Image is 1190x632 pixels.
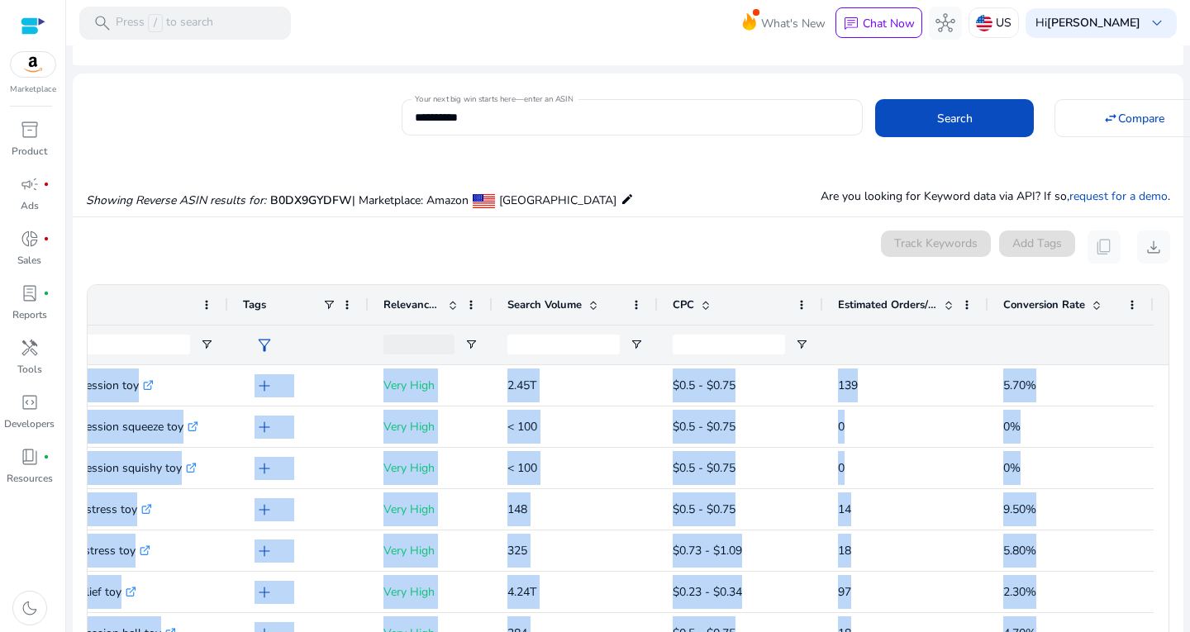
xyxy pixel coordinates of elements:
[11,52,55,77] img: amazon.svg
[41,534,150,568] p: squishy stress toy
[86,192,266,208] i: Showing Reverse ASIN results for:
[935,13,955,33] span: hub
[20,174,40,194] span: campaign
[507,460,537,476] span: < 100
[43,181,50,188] span: fiber_manual_record
[1003,419,1021,435] span: 0%
[673,460,735,476] span: $0.5 - $0.75
[7,471,53,486] p: Resources
[255,459,274,478] span: add
[41,451,197,485] p: decompression squishy toy
[1003,297,1085,312] span: Conversion Rate
[507,501,527,517] span: 148
[255,335,274,355] span: filter_alt
[673,501,735,517] span: $0.5 - $0.75
[929,7,962,40] button: hub
[795,338,808,351] button: Open Filter Menu
[1035,17,1140,29] p: Hi
[20,392,40,412] span: code_blocks
[875,99,1034,137] button: Search
[761,9,826,38] span: What's New
[20,229,40,249] span: donut_small
[838,419,845,435] span: 0
[255,582,274,602] span: add
[415,93,573,105] mat-label: Your next big win starts here—enter an ASIN
[673,419,735,435] span: $0.5 - $0.75
[464,338,478,351] button: Open Filter Menu
[838,460,845,476] span: 0
[383,410,478,444] p: Very High
[1144,237,1164,257] span: download
[20,447,40,467] span: book_4
[255,417,274,437] span: add
[838,378,858,393] span: 139
[20,283,40,303] span: lab_profile
[673,543,742,558] span: $0.73 - $1.09
[673,297,694,312] span: CPC
[1103,111,1118,126] mat-icon: swap_horiz
[41,410,198,444] p: decompression squeeze toy
[20,120,40,140] span: inventory_2
[4,416,55,431] p: Developers
[937,110,973,127] span: Search
[821,188,1170,205] p: Are you looking for Keyword data via API? If so, .
[835,7,922,39] button: chatChat Now
[507,543,527,558] span: 325
[1003,501,1036,517] span: 9.50%
[148,14,163,32] span: /
[1047,15,1140,31] b: [PERSON_NAME]
[116,14,213,32] p: Press to search
[1118,110,1164,127] span: Compare
[12,144,47,159] p: Product
[41,368,154,402] p: decompression toy
[43,290,50,297] span: fiber_manual_record
[1147,13,1167,33] span: keyboard_arrow_down
[20,338,40,358] span: handyman
[630,338,643,351] button: Open Filter Menu
[383,534,478,568] p: Very High
[838,584,851,600] span: 97
[1003,378,1036,393] span: 5.70%
[843,16,859,32] span: chat
[621,189,634,209] mat-icon: edit
[10,83,56,96] p: Marketplace
[976,15,992,31] img: us.svg
[383,451,478,485] p: Very High
[838,543,851,558] span: 18
[996,8,1011,37] p: US
[255,376,274,396] span: add
[838,501,851,517] span: 14
[838,297,937,312] span: Estimated Orders/Month
[255,541,274,561] span: add
[270,192,352,208] span: B0DX9GYDFW
[352,192,469,208] span: | Marketplace: Amazon
[1003,543,1036,558] span: 5.80%
[499,192,616,208] span: [GEOGRAPHIC_DATA]
[93,13,112,33] span: search
[255,500,274,520] span: add
[12,307,47,322] p: Reports
[507,378,536,393] span: 2.45T
[507,335,620,354] input: Search Volume Filter Input
[383,297,441,312] span: Relevance Score
[1137,230,1170,264] button: download
[43,235,50,242] span: fiber_manual_record
[673,584,742,600] span: $0.23 - $0.34
[383,492,478,526] p: Very High
[507,419,537,435] span: < 100
[17,253,41,268] p: Sales
[200,338,213,351] button: Open Filter Menu
[383,575,478,609] p: Very High
[1069,188,1168,204] a: request for a demo
[41,492,152,526] p: squeeze stress toy
[1003,460,1021,476] span: 0%
[20,598,40,618] span: dark_mode
[1003,584,1036,600] span: 2.30%
[21,198,39,213] p: Ads
[383,368,478,402] p: Very High
[243,297,266,312] span: Tags
[507,297,582,312] span: Search Volume
[41,575,136,609] p: stress relief toy
[507,584,536,600] span: 4.24T
[17,362,42,377] p: Tools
